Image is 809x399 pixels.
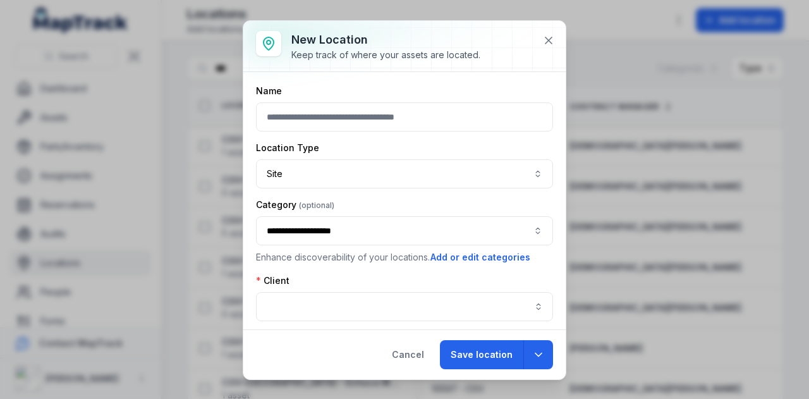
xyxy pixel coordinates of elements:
label: Name [256,85,282,97]
button: Save location [440,340,523,369]
div: Keep track of where your assets are located. [291,49,480,61]
input: location-add:cf[30fc9475-fe42-4c27-8e13-5791e7274a82]-label [256,292,553,321]
p: Enhance discoverability of your locations. [256,250,553,264]
button: Add or edit categories [430,250,531,264]
label: Category [256,199,334,211]
button: Cancel [381,340,435,369]
label: Client [256,274,289,287]
label: Location Type [256,142,319,154]
h3: New location [291,31,480,49]
button: Site [256,159,553,188]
